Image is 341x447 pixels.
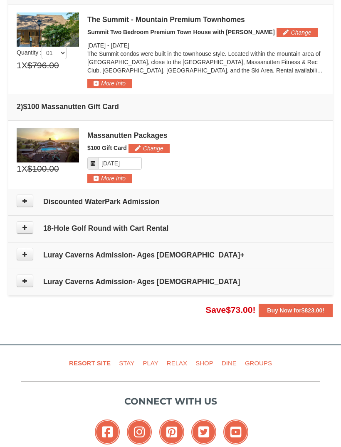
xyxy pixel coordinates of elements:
span: $73.00 [226,305,252,315]
img: 6619879-1.jpg [17,128,79,162]
button: Buy Now for$823.00! [259,304,333,317]
button: More Info [87,174,132,183]
h4: Discounted WaterPark Admission [17,197,324,206]
a: Relax [163,354,190,372]
a: Shop [192,354,217,372]
span: Save ! [205,305,255,315]
a: Dine [218,354,240,372]
span: $823.00 [301,307,323,314]
span: X [22,162,27,175]
img: 19219034-1-0eee7e00.jpg [17,12,79,47]
div: Massanutten Packages [87,131,324,140]
span: $100.00 [27,162,59,175]
span: [DATE] [87,42,106,49]
span: - [107,42,109,49]
span: $796.00 [27,59,59,72]
h4: Luray Caverns Admission- Ages [DEMOGRAPHIC_DATA] [17,277,324,286]
span: Quantity : [17,49,67,56]
span: $100 Gift Card [87,145,127,151]
span: Summit Two Bedroom Premium Town House with [PERSON_NAME] [87,29,275,35]
span: X [22,59,27,72]
a: Play [139,354,161,372]
a: Groups [242,354,275,372]
button: More Info [87,79,132,88]
div: The Summit - Mountain Premium Townhomes [87,15,324,24]
button: Change [128,144,170,153]
h4: 18-Hole Golf Round with Cart Rental [17,224,324,232]
strong: Buy Now for ! [267,307,324,314]
p: Connect with us [21,395,320,408]
p: The Summit condos were built in the townhouse style. Located within the mountain area of [GEOGRAP... [87,50,324,75]
h4: 2 $100 Massanutten Gift Card [17,102,324,111]
a: Stay [116,354,138,372]
span: 1 [17,162,22,175]
span: 1 [17,59,22,72]
button: Change [277,28,318,37]
span: ) [21,102,23,111]
a: Resort Site [66,354,114,372]
span: [DATE] [111,42,129,49]
h4: Luray Caverns Admission- Ages [DEMOGRAPHIC_DATA]+ [17,251,324,259]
